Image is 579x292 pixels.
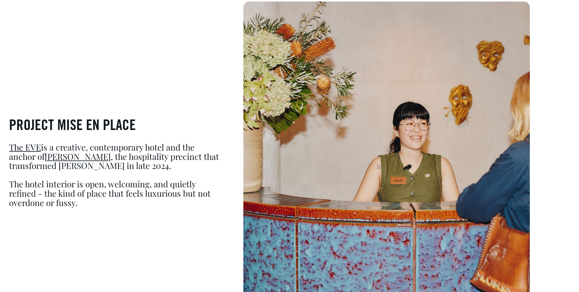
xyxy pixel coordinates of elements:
a: [PERSON_NAME] [45,151,111,162]
p: is a creative, contemporary hotel and the anchor of , the hospitality precinct that transformed [... [9,143,222,170]
a: The EVE [9,141,41,153]
p: The hotel interior is open, welcoming, and quietly refined - the kind of place that feels luxurio... [9,179,222,207]
h3: PROJECT MISE EN PLACE [9,118,222,134]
